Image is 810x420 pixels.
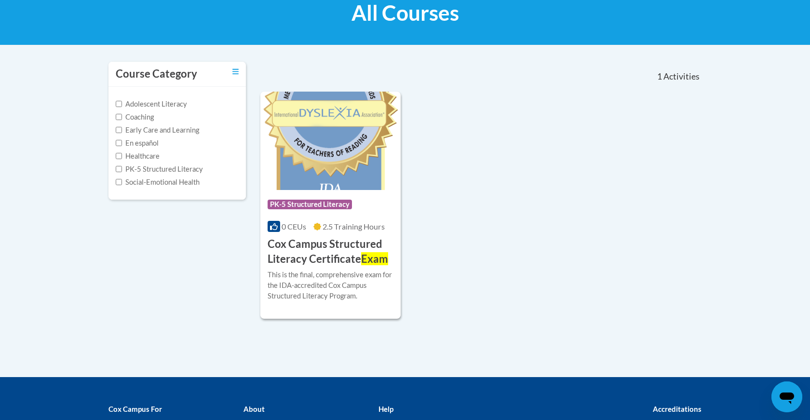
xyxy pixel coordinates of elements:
[282,222,306,231] span: 0 CEUs
[116,112,154,122] label: Coaching
[116,127,122,133] input: Checkbox for Options
[116,151,160,162] label: Healthcare
[116,153,122,159] input: Checkbox for Options
[663,71,700,82] span: Activities
[116,177,200,188] label: Social-Emotional Health
[116,114,122,120] input: Checkbox for Options
[116,140,122,146] input: Checkbox for Options
[116,99,187,109] label: Adolescent Literacy
[260,92,401,318] a: Course LogoPK-5 Structured Literacy0 CEUs2.5 Training Hours Cox Campus Structured Literacy Certif...
[771,381,802,412] iframe: Button to launch messaging window
[116,138,159,149] label: En español
[116,67,197,81] h3: Course Category
[116,125,199,135] label: Early Care and Learning
[116,179,122,185] input: Checkbox for Options
[268,200,352,209] span: PK-5 Structured Literacy
[653,405,702,413] b: Accreditations
[116,101,122,107] input: Checkbox for Options
[268,270,393,301] div: This is the final, comprehensive exam for the IDA-accredited Cox Campus Structured Literacy Program.
[243,405,265,413] b: About
[268,237,393,267] h3: Cox Campus Structured Literacy Certificate
[657,71,662,82] span: 1
[108,405,162,413] b: Cox Campus For
[323,222,385,231] span: 2.5 Training Hours
[361,252,388,265] span: Exam
[116,164,203,175] label: PK-5 Structured Literacy
[116,166,122,172] input: Checkbox for Options
[378,405,393,413] b: Help
[260,92,401,190] img: Course Logo
[232,67,239,77] a: Toggle collapse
